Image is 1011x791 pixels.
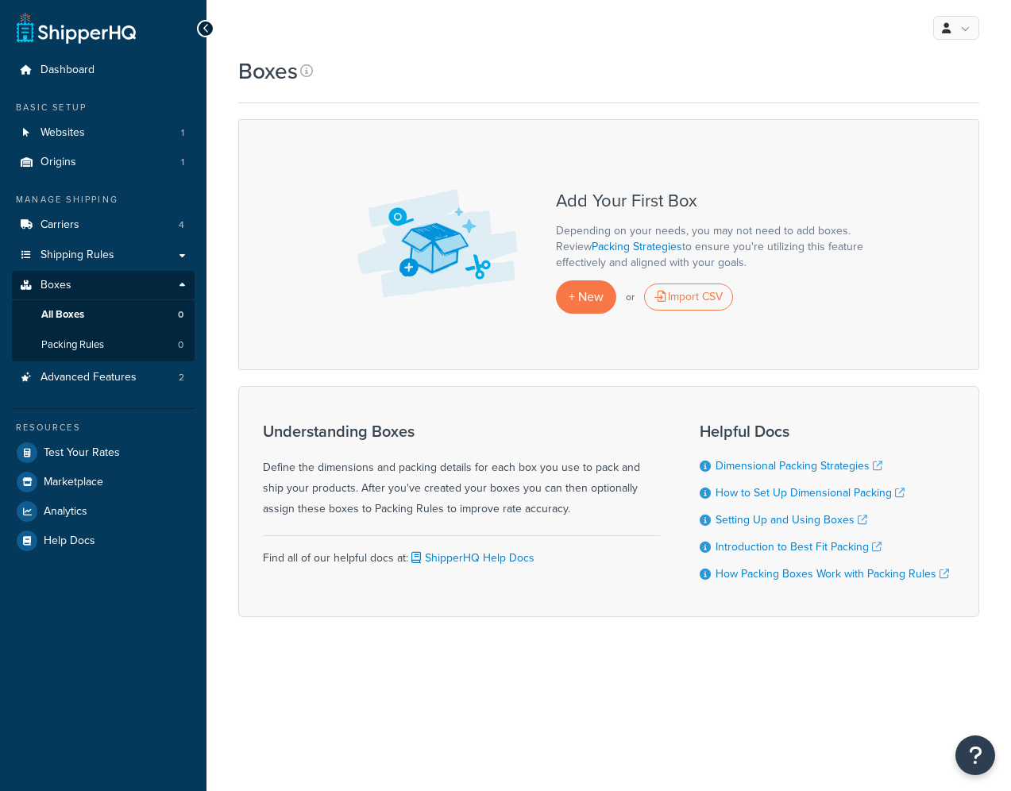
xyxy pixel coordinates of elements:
[41,64,95,77] span: Dashboard
[12,148,195,177] li: Origins
[263,423,660,519] div: Define the dimensions and packing details for each box you use to pack and ship your products. Af...
[178,338,183,352] span: 0
[12,56,195,85] a: Dashboard
[12,148,195,177] a: Origins 1
[12,468,195,496] a: Marketplace
[41,156,76,169] span: Origins
[181,156,184,169] span: 1
[592,238,682,255] a: Packing Strategies
[716,538,882,555] a: Introduction to Best Fit Packing
[12,363,195,392] a: Advanced Features 2
[955,735,995,775] button: Open Resource Center
[263,535,660,569] div: Find all of our helpful docs at:
[178,308,183,322] span: 0
[12,241,195,270] a: Shipping Rules
[44,505,87,519] span: Analytics
[556,280,616,313] a: + New
[12,271,195,300] a: Boxes
[12,118,195,148] li: Websites
[44,534,95,548] span: Help Docs
[12,330,195,360] a: Packing Rules 0
[17,12,136,44] a: ShipperHQ Home
[12,497,195,526] a: Analytics
[12,118,195,148] a: Websites 1
[41,338,104,352] span: Packing Rules
[179,371,184,384] span: 2
[179,218,184,232] span: 4
[181,126,184,140] span: 1
[12,271,195,361] li: Boxes
[408,550,534,566] a: ShipperHQ Help Docs
[700,423,949,440] h3: Helpful Docs
[12,363,195,392] li: Advanced Features
[626,286,635,308] p: or
[41,249,114,262] span: Shipping Rules
[41,371,137,384] span: Advanced Features
[12,210,195,240] li: Carriers
[716,511,867,528] a: Setting Up and Using Boxes
[12,193,195,206] div: Manage Shipping
[44,446,120,460] span: Test Your Rates
[556,191,874,210] h3: Add Your First Box
[644,284,733,311] div: Import CSV
[12,210,195,240] a: Carriers 4
[263,423,660,440] h3: Understanding Boxes
[12,300,195,330] a: All Boxes 0
[716,484,905,501] a: How to Set Up Dimensional Packing
[556,223,874,271] p: Depending on your needs, you may not need to add boxes. Review to ensure you're utilizing this fe...
[569,287,604,306] span: + New
[12,527,195,555] a: Help Docs
[12,421,195,434] div: Resources
[41,126,85,140] span: Websites
[716,565,949,582] a: How Packing Boxes Work with Packing Rules
[41,279,71,292] span: Boxes
[41,308,84,322] span: All Boxes
[41,218,79,232] span: Carriers
[44,476,103,489] span: Marketplace
[12,300,195,330] li: All Boxes
[238,56,298,87] h1: Boxes
[12,101,195,114] div: Basic Setup
[12,330,195,360] li: Packing Rules
[12,438,195,467] a: Test Your Rates
[716,457,882,474] a: Dimensional Packing Strategies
